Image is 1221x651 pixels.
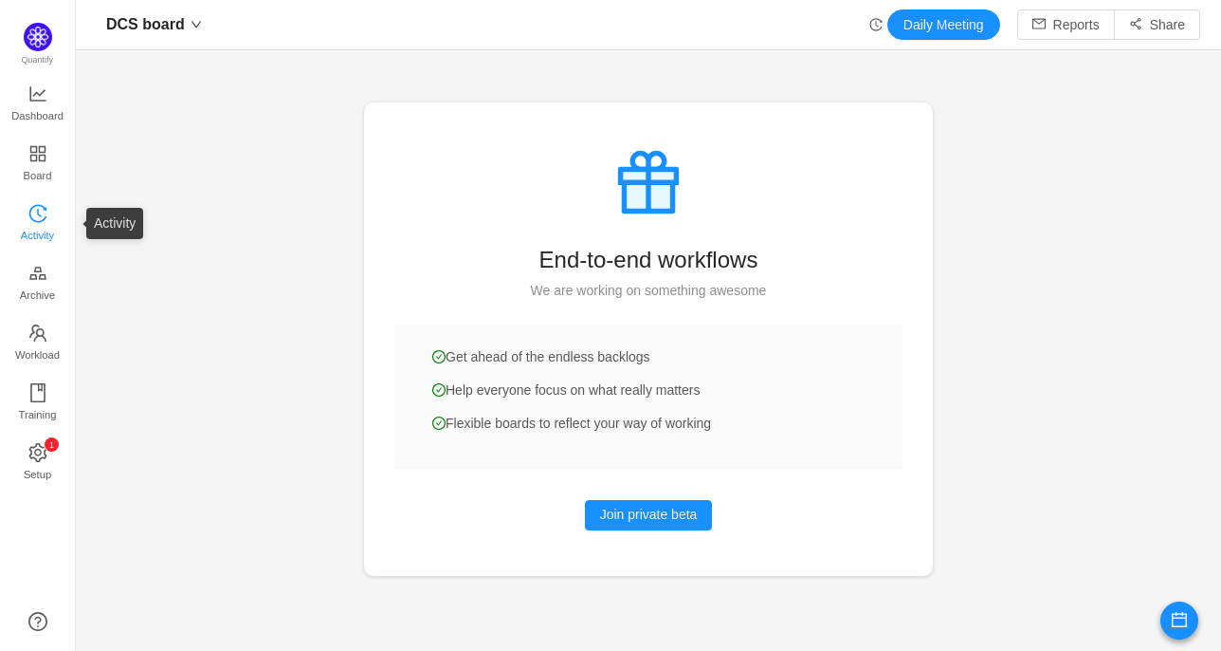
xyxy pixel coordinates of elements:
[24,23,52,51] img: Quantify
[28,265,47,303] a: Archive
[869,18,883,31] i: icon: history
[21,216,54,254] span: Activity
[106,9,185,40] span: DCS board
[1160,602,1198,640] button: icon: calendar
[28,264,47,283] i: icon: gold
[28,383,47,402] i: icon: book
[20,276,55,314] span: Archive
[28,85,47,123] a: Dashboard
[28,443,47,462] i: icon: setting
[28,204,47,223] i: icon: history
[28,444,47,482] a: icon: settingSetup
[28,205,47,243] a: Activity
[24,456,51,493] span: Setup
[1017,9,1115,40] button: icon: mailReports
[45,437,59,452] sup: 1
[28,325,47,363] a: Workload
[11,97,64,135] span: Dashboard
[24,157,52,195] span: Board
[28,84,47,103] i: icon: line-chart
[22,55,54,65] span: Quantify
[28,145,47,183] a: Board
[48,437,53,452] p: 1
[28,144,47,163] i: icon: appstore
[1114,9,1200,40] button: icon: share-altShare
[28,384,47,422] a: Training
[18,396,56,434] span: Training
[585,500,713,530] button: Join private beta
[887,9,1000,40] button: Daily Meeting
[15,336,60,374] span: Workload
[191,19,202,30] i: icon: down
[28,612,47,631] a: icon: question-circle
[28,324,47,343] i: icon: team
